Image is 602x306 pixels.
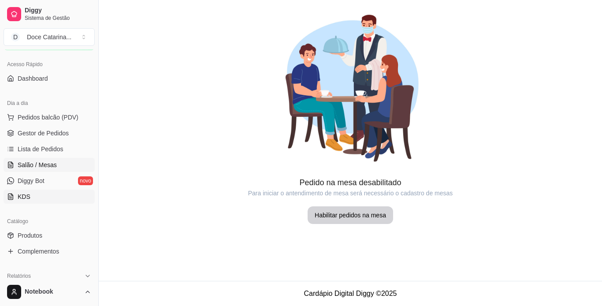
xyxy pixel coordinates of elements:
[18,129,69,138] span: Gestor de Pedidos
[99,281,602,306] footer: Cardápio Digital Diggy © 2025
[18,160,57,169] span: Salão / Mesas
[4,57,95,71] div: Acesso Rápido
[25,15,91,22] span: Sistema de Gestão
[18,231,42,240] span: Produtos
[99,189,602,198] article: Para iniciar o antendimento de mesa será necessário o cadastro de mesas
[4,158,95,172] a: Salão / Mesas
[27,33,71,41] div: Doce Catarina ...
[18,176,45,185] span: Diggy Bot
[4,228,95,243] a: Produtos
[4,214,95,228] div: Catálogo
[18,247,59,256] span: Complementos
[4,28,95,46] button: Select a team
[18,113,78,122] span: Pedidos balcão (PDV)
[4,110,95,124] button: Pedidos balcão (PDV)
[4,142,95,156] a: Lista de Pedidos
[4,71,95,86] a: Dashboard
[18,192,30,201] span: KDS
[25,288,81,296] span: Notebook
[4,244,95,258] a: Complementos
[4,190,95,204] a: KDS
[4,281,95,302] button: Notebook
[4,4,95,25] a: DiggySistema de Gestão
[18,145,63,153] span: Lista de Pedidos
[4,126,95,140] a: Gestor de Pedidos
[7,272,31,280] span: Relatórios
[99,176,602,189] article: Pedido na mesa desabilitado
[4,174,95,188] a: Diggy Botnovo
[25,7,91,15] span: Diggy
[11,33,20,41] span: D
[4,96,95,110] div: Dia a dia
[308,206,393,224] button: Habilitar pedidos na mesa
[18,74,48,83] span: Dashboard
